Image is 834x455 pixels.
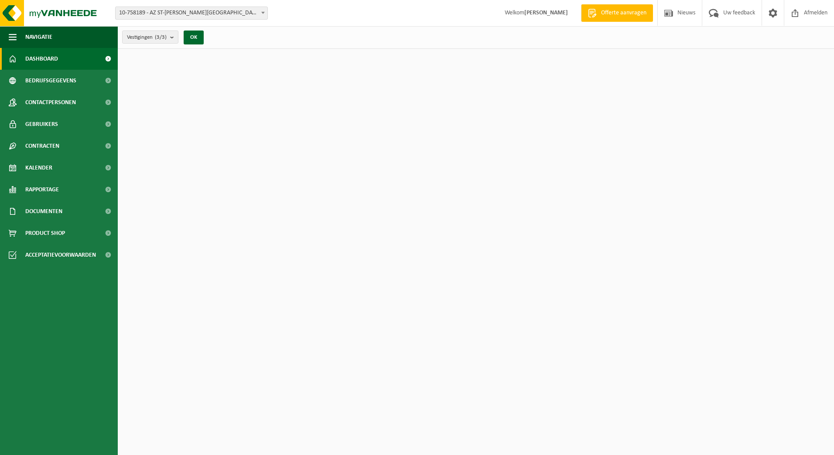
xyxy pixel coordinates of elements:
[116,7,267,19] span: 10-758189 - AZ ST-LUCAS BRUGGE - ASSEBROEK
[25,222,65,244] span: Product Shop
[122,31,178,44] button: Vestigingen(3/3)
[127,31,167,44] span: Vestigingen
[599,9,649,17] span: Offerte aanvragen
[115,7,268,20] span: 10-758189 - AZ ST-LUCAS BRUGGE - ASSEBROEK
[25,157,52,179] span: Kalender
[25,200,62,222] span: Documenten
[25,244,96,266] span: Acceptatievoorwaarden
[25,70,76,92] span: Bedrijfsgegevens
[155,34,167,40] count: (3/3)
[25,113,58,135] span: Gebruikers
[25,179,59,200] span: Rapportage
[25,26,52,48] span: Navigatie
[524,10,568,16] strong: [PERSON_NAME]
[25,135,59,157] span: Contracten
[184,31,204,44] button: OK
[581,4,653,22] a: Offerte aanvragen
[25,48,58,70] span: Dashboard
[25,92,76,113] span: Contactpersonen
